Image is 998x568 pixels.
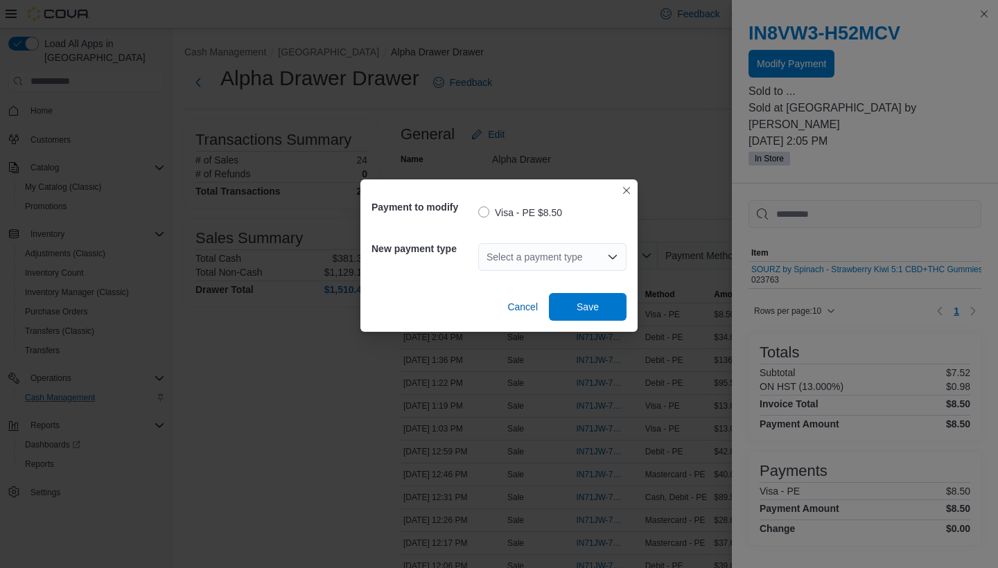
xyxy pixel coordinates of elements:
span: Save [577,300,599,314]
button: Save [549,293,627,321]
input: Accessible screen reader label [487,249,488,265]
h5: Payment to modify [371,193,475,221]
button: Cancel [502,293,543,321]
button: Open list of options [607,251,618,263]
label: Visa - PE $8.50 [478,204,562,221]
h5: New payment type [371,235,475,263]
button: Closes this modal window [618,182,635,199]
span: Cancel [507,300,538,314]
